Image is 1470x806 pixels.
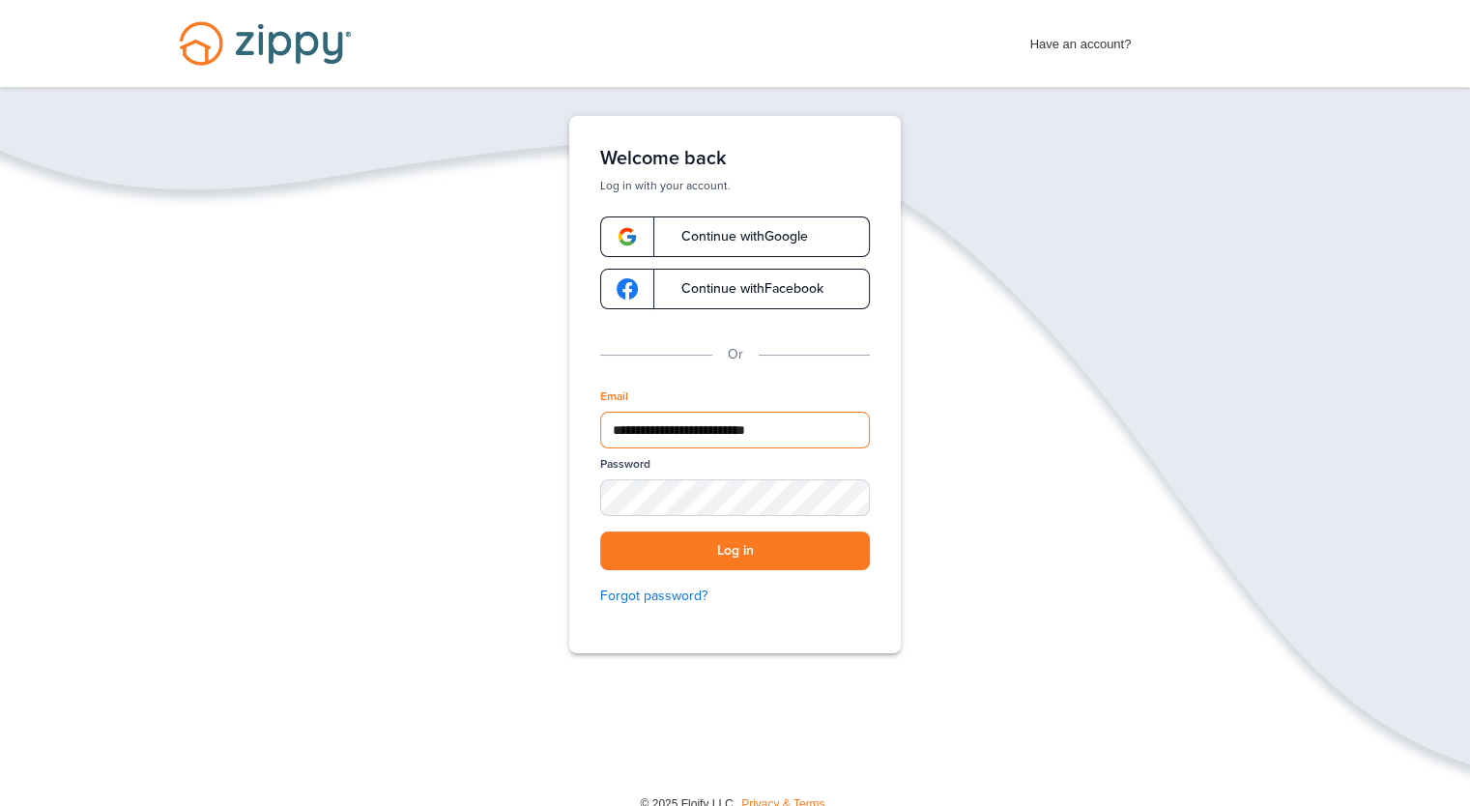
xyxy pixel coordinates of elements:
[600,586,870,607] a: Forgot password?
[617,226,638,247] img: google-logo
[600,178,870,193] p: Log in with your account.
[600,479,870,516] input: Password
[617,278,638,300] img: google-logo
[600,269,870,309] a: google-logoContinue withFacebook
[600,216,870,257] a: google-logoContinue withGoogle
[662,282,823,296] span: Continue with Facebook
[600,412,870,448] input: Email
[1030,24,1132,55] span: Have an account?
[600,532,870,571] button: Log in
[600,456,650,473] label: Password
[600,147,870,170] h1: Welcome back
[728,344,743,365] p: Or
[600,389,628,405] label: Email
[662,230,808,244] span: Continue with Google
